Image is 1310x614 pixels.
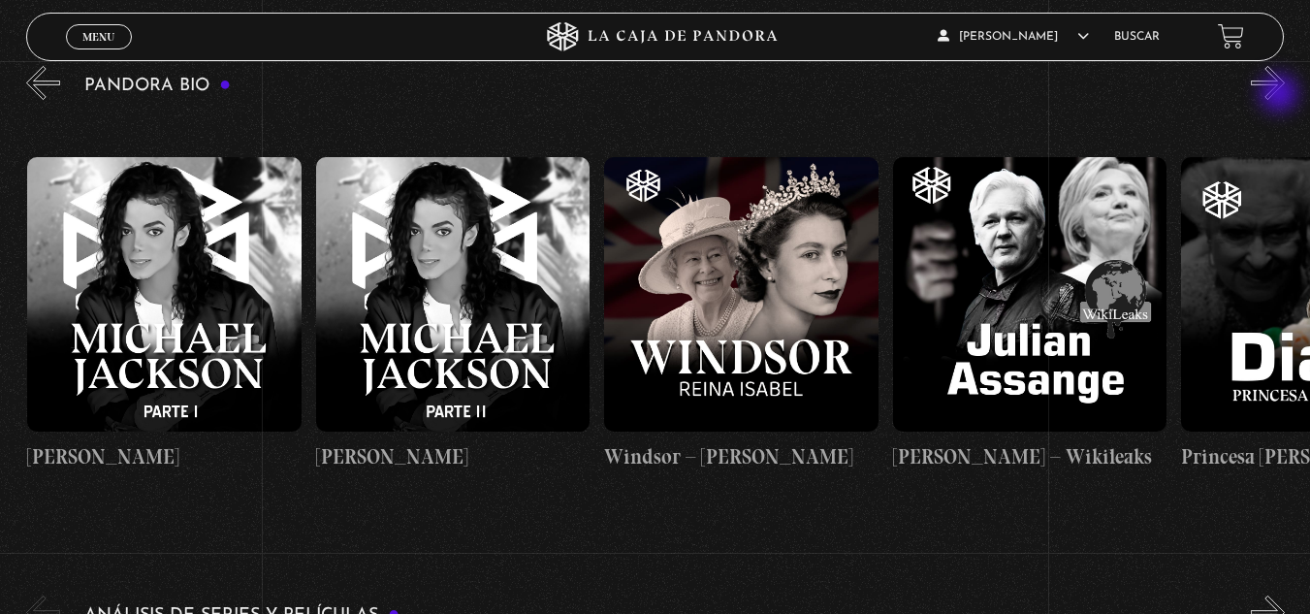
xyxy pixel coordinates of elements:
[84,77,231,95] h3: Pandora Bio
[27,441,302,472] h4: [PERSON_NAME]
[316,114,591,514] a: [PERSON_NAME]
[76,47,121,60] span: Cerrar
[1114,31,1160,43] a: Buscar
[1218,23,1244,49] a: View your shopping cart
[938,31,1089,43] span: [PERSON_NAME]
[893,441,1167,472] h4: [PERSON_NAME] – Wikileaks
[604,441,879,472] h4: Windsor – [PERSON_NAME]
[27,114,302,514] a: [PERSON_NAME]
[82,31,114,43] span: Menu
[1251,66,1285,100] button: Next
[316,441,591,472] h4: [PERSON_NAME]
[893,114,1167,514] a: [PERSON_NAME] – Wikileaks
[26,66,60,100] button: Previous
[604,114,879,514] a: Windsor – [PERSON_NAME]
